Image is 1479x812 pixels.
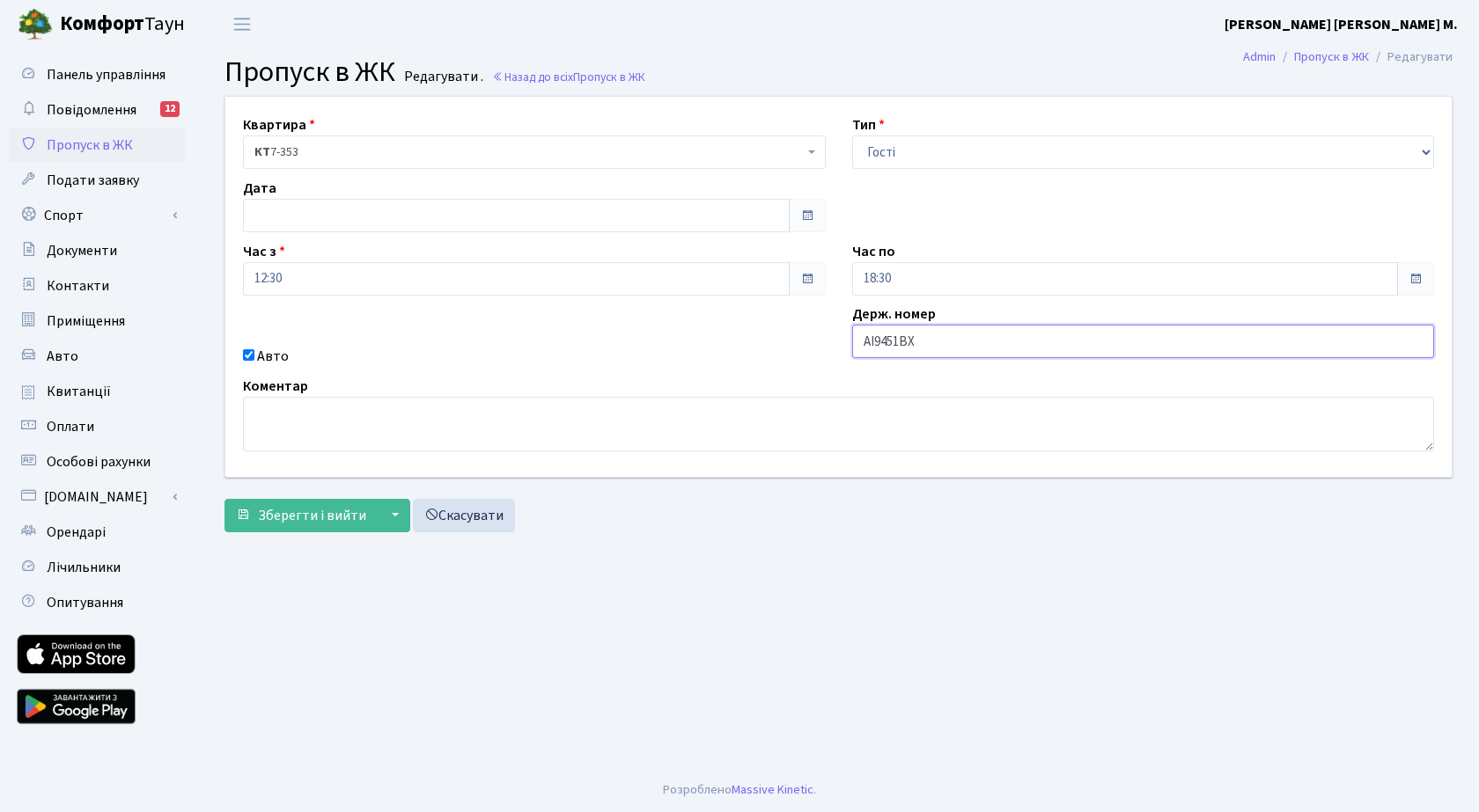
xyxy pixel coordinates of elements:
[573,69,645,85] span: Пропуск в ЖК
[47,100,136,120] span: Повідомлення
[220,10,264,39] button: Переключити навігацію
[732,780,813,799] a: Massive Kinetic
[47,523,106,542] span: Орендарі
[9,339,185,374] a: Авто
[9,233,185,268] a: Документи
[243,114,315,135] label: Квартира
[852,304,936,325] label: Держ. номер
[9,409,185,444] a: Оплати
[224,52,395,92] span: Пропуск в ЖК
[47,452,151,472] span: Особові рахунки
[413,499,515,532] a: Скасувати
[243,241,285,262] label: Час з
[663,780,816,800] div: Розроблено .
[47,311,125,331] span: Приміщення
[9,515,185,550] a: Орендарі
[9,374,185,409] a: Квитанції
[9,57,185,92] a: Панель управління
[1217,39,1479,76] nav: breadcrumb
[9,444,185,479] a: Особові рахунки
[1225,15,1458,34] b: [PERSON_NAME] [PERSON_NAME] М.
[47,558,121,577] span: Лічильники
[9,479,185,515] a: [DOMAIN_NAME]
[852,114,885,135] label: Тип
[9,163,185,198] a: Подати заявку
[852,241,895,262] label: Час по
[18,7,53,42] img: logo.png
[47,65,166,84] span: Панель управління
[47,417,94,436] span: Оплати
[47,276,109,296] span: Контакти
[47,382,111,401] span: Квитанції
[1294,48,1369,66] a: Пропуск в ЖК
[9,92,185,128] a: Повідомлення12
[224,499,378,532] button: Зберегти і вийти
[9,585,185,620] a: Опитування
[1243,48,1276,66] a: Admin
[47,241,117,260] span: Документи
[9,550,185,585] a: Лічильники
[243,178,276,199] label: Дата
[9,128,185,163] a: Пропуск в ЖК
[47,347,78,366] span: Авто
[9,304,185,339] a: Приміщення
[852,325,1435,358] input: AA0001AA
[492,69,645,85] a: Назад до всіхПропуск в ЖК
[401,69,483,85] small: Редагувати .
[254,143,270,161] b: КТ
[254,143,804,161] span: <b>КТ</b>&nbsp;&nbsp;&nbsp;&nbsp;7-353
[160,101,180,117] div: 12
[47,593,123,612] span: Опитування
[9,198,185,233] a: Спорт
[258,506,366,525] span: Зберегти і вийти
[257,346,289,367] label: Авто
[47,135,133,155] span: Пропуск в ЖК
[1225,14,1458,35] a: [PERSON_NAME] [PERSON_NAME] М.
[60,10,144,38] b: Комфорт
[243,135,826,169] span: <b>КТ</b>&nbsp;&nbsp;&nbsp;&nbsp;7-353
[47,171,139,190] span: Подати заявку
[9,268,185,304] a: Контакти
[1369,48,1453,67] li: Редагувати
[243,376,308,397] label: Коментар
[60,10,185,40] span: Таун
